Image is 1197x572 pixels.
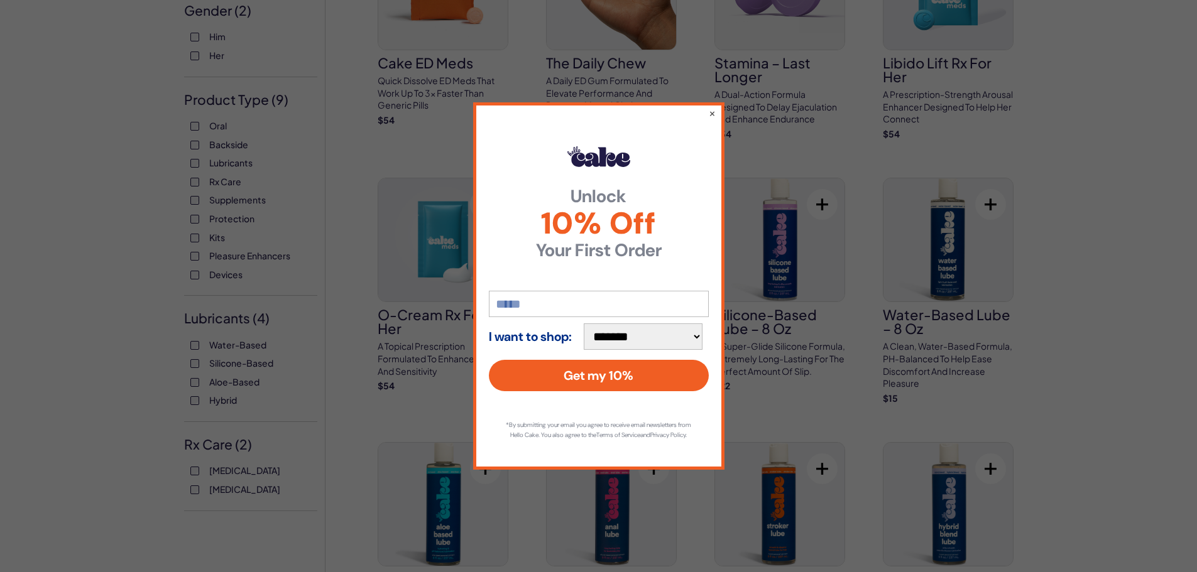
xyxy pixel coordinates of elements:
button: × [709,107,716,119]
img: Hello Cake [567,146,630,166]
strong: Your First Order [489,242,709,259]
a: Privacy Policy [650,431,686,439]
strong: Unlock [489,188,709,205]
a: Terms of Service [596,431,640,439]
p: *By submitting your email you agree to receive email newsletters from Hello Cake. You also agree ... [501,420,696,440]
strong: I want to shop: [489,330,572,343]
span: 10% Off [489,208,709,239]
button: Get my 10% [489,360,709,391]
